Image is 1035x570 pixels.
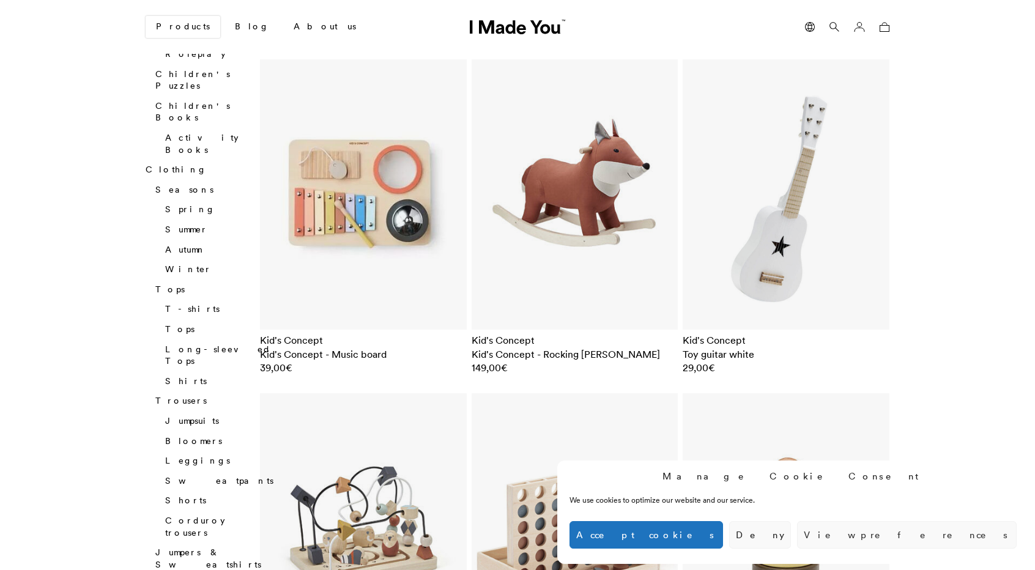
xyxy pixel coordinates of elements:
[260,361,292,374] bdi: 39,00
[165,324,195,335] a: Tops
[472,333,678,347] div: Kid's Concept
[165,376,207,387] a: Shirts
[662,470,924,483] div: Manage Cookie Consent
[472,59,678,330] img: Kid's Concept - Rocking fox EDVIN
[165,415,219,426] a: Jumpsuits
[683,333,889,374] a: Kid's Concept Toy guitar white 29,00€
[286,361,292,374] span: €
[165,243,206,254] a: Autumn
[165,343,271,366] a: Long-sleeved Tops
[683,333,889,347] div: Kid's Concept
[472,361,508,374] bdi: 149,00
[165,435,222,446] a: Bloomers
[146,164,207,175] a: Clothing
[155,100,230,124] a: Children's Books
[165,495,206,506] a: Shorts
[165,224,208,235] a: Summer
[165,132,239,155] a: Activity Books
[225,17,279,37] a: Blog
[260,333,467,374] a: Kid's Concept Kid's Concept - Music board 39,00€
[155,547,261,570] a: Jumpers & Sweatshirts
[165,303,220,314] a: T-shirts
[501,361,508,374] span: €
[708,361,715,374] span: €
[165,48,226,59] a: Roleplay
[797,521,1017,549] button: View preferences
[146,16,220,38] a: Products
[729,521,791,549] button: Deny
[683,347,889,361] h2: Toy guitar white
[260,347,467,361] h2: Kid's Concept - Music board
[472,333,678,374] a: Kid's Concept Kid's Concept - Rocking [PERSON_NAME] 149,00€
[284,17,366,37] a: About us
[155,395,207,406] a: Trousers
[569,521,723,549] button: Accept cookies
[260,333,467,347] div: Kid's Concept
[165,515,225,538] a: Corduroy trousers
[683,59,889,330] img: Toy guitar white
[155,184,213,195] a: Seasons
[165,455,230,466] a: Leggings
[165,475,273,486] a: Sweatpants
[569,495,835,506] div: We use cookies to optimize our website and our service.
[165,264,212,275] a: Winter
[683,361,715,374] bdi: 29,00
[155,284,185,295] a: Tops
[165,204,215,215] a: Spring
[472,347,678,361] h2: Kid's Concept - Rocking [PERSON_NAME]
[155,68,230,91] a: Children's Puzzles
